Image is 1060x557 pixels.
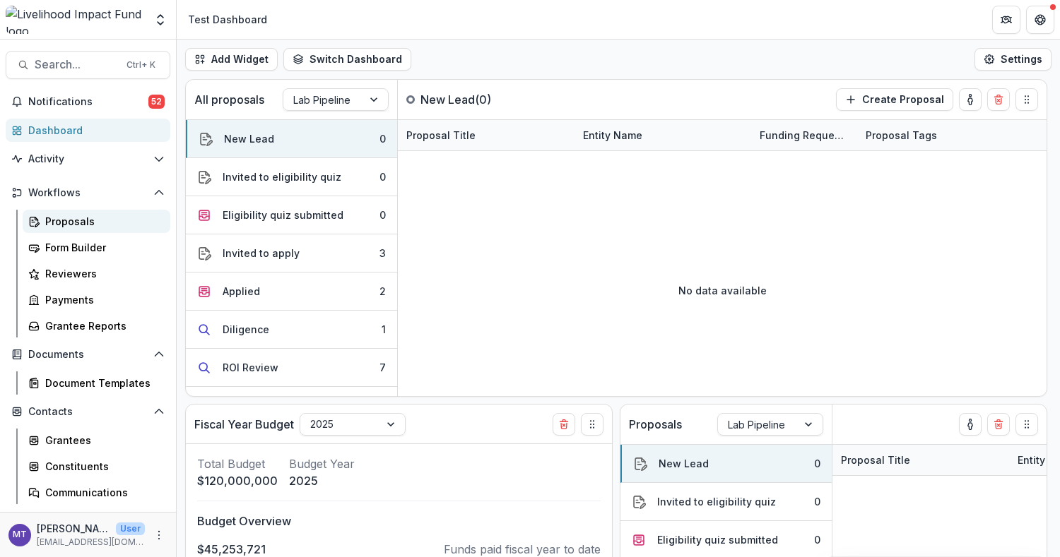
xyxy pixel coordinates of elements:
[379,246,386,260] div: 3
[223,169,341,184] div: Invited to eligibility quiz
[832,453,919,467] div: Proposal Title
[382,322,386,337] div: 1
[678,283,767,298] p: No data available
[23,455,170,478] a: Constituents
[974,48,1052,71] button: Settings
[23,481,170,504] a: Communications
[124,57,158,73] div: Ctrl + K
[37,536,145,549] p: [EMAIL_ADDRESS][DOMAIN_NAME]
[620,445,832,483] button: New Lead0
[223,246,300,260] div: Invited to apply
[23,262,170,285] a: Reviewers
[6,343,170,366] button: Open Documents
[575,120,751,150] div: Entity Name
[23,314,170,337] a: Grantee Reports
[45,292,159,307] div: Payments
[398,120,575,150] div: Proposal Title
[28,123,159,138] div: Dashboard
[28,96,148,108] span: Notifications
[28,349,148,361] span: Documents
[420,91,526,108] p: New Lead ( 0 )
[188,12,267,27] div: Test Dashboard
[197,472,278,489] p: $120,000,000
[45,214,159,229] div: Proposals
[23,371,170,395] a: Document Templates
[581,413,603,436] button: Drag
[629,416,682,433] p: Proposals
[223,360,278,375] div: ROI Review
[6,6,145,34] img: Livelihood Impact Fund logo
[194,416,294,433] p: Fiscal Year Budget
[657,494,776,509] div: Invited to eligibility quiz
[223,284,260,299] div: Applied
[553,413,575,436] button: Delete card
[6,510,170,532] button: Open Data & Reporting
[751,120,857,150] div: Funding Requested
[620,483,832,521] button: Invited to eligibility quiz0
[23,288,170,311] a: Payments
[657,532,778,547] div: Eligibility quiz submitted
[186,120,397,158] button: New Lead0
[28,187,148,199] span: Workflows
[194,91,264,108] p: All proposals
[35,58,118,71] span: Search...
[6,90,170,113] button: Notifications52
[289,472,355,489] p: 2025
[186,272,397,311] button: Applied2
[224,131,274,146] div: New Lead
[857,128,946,143] div: Proposal Tags
[575,128,651,143] div: Entity Name
[283,48,411,71] button: Switch Dashboard
[28,406,148,418] span: Contacts
[45,318,159,333] div: Grantee Reports
[379,169,386,184] div: 0
[186,234,397,272] button: Invited to apply3
[987,413,1010,436] button: Delete card
[45,376,159,390] div: Document Templates
[832,445,1009,475] div: Proposal Title
[379,360,386,375] div: 7
[1015,88,1038,111] button: Drag
[151,6,170,34] button: Open entity switcher
[182,9,273,30] nav: breadcrumb
[814,494,820,509] div: 0
[6,148,170,170] button: Open Activity
[959,413,982,436] button: toggle-assigned-to-me
[398,128,484,143] div: Proposal Title
[28,153,148,165] span: Activity
[6,400,170,423] button: Open Contacts
[148,95,165,109] span: 52
[1015,413,1038,436] button: Drag
[23,429,170,452] a: Grantees
[116,522,145,535] p: User
[836,88,953,111] button: Create Proposal
[959,88,982,111] button: toggle-assigned-to-me
[45,433,159,448] div: Grantees
[23,236,170,259] a: Form Builder
[13,530,27,539] div: Muthoni Thuo
[151,527,167,544] button: More
[857,120,1034,150] div: Proposal Tags
[751,128,857,143] div: Funding Requested
[6,51,170,79] button: Search...
[1026,6,1054,34] button: Get Help
[814,532,820,547] div: 0
[659,456,709,471] div: New Lead
[289,455,355,472] p: Budget Year
[45,240,159,255] div: Form Builder
[223,322,269,337] div: Diligence
[186,311,397,349] button: Diligence1
[992,6,1020,34] button: Partners
[987,88,1010,111] button: Delete card
[45,266,159,281] div: Reviewers
[814,456,820,471] div: 0
[197,513,601,529] p: Budget Overview
[45,485,159,500] div: Communications
[45,459,159,474] div: Constituents
[197,455,278,472] p: Total Budget
[6,119,170,142] a: Dashboard
[379,208,386,222] div: 0
[186,349,397,387] button: ROI Review7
